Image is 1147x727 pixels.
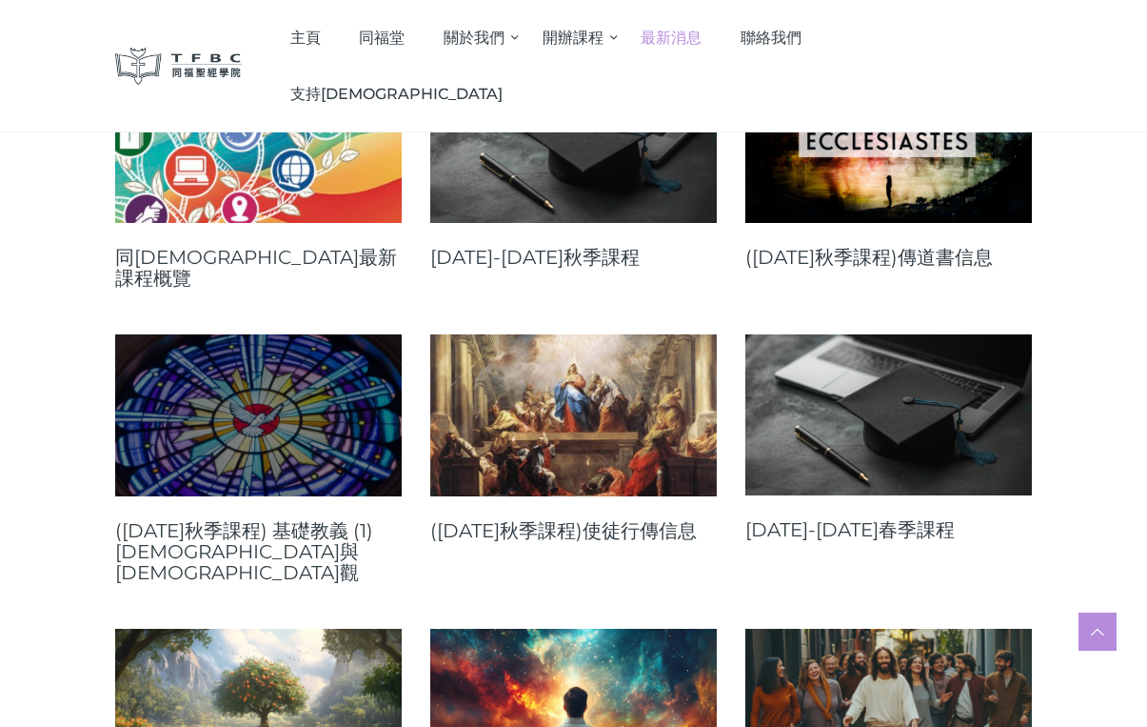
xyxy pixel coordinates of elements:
[543,29,603,47] span: 開辦課程
[115,247,402,289] a: 同[DEMOGRAPHIC_DATA]最新課程概覽
[359,29,405,47] span: 同福堂
[745,519,1032,540] a: [DATE]-[DATE]春季課程
[523,10,622,66] a: 開辦課程
[115,48,243,85] img: 同福聖經學院 TFBC
[641,29,702,47] span: 最新消息
[745,247,1032,268] a: ([DATE]秋季課程)傳道書信息
[444,29,504,47] span: 關於我們
[340,10,425,66] a: 同福堂
[270,66,522,122] a: 支持[DEMOGRAPHIC_DATA]
[721,10,821,66] a: 聯絡我們
[425,10,524,66] a: 關於我們
[741,29,801,47] span: 聯絡我們
[430,520,717,541] a: ([DATE]秋季課程)使徒行傳信息
[430,247,717,268] a: [DATE]-[DATE]秋季課程
[290,29,321,47] span: 主頁
[1078,613,1117,651] a: Scroll to top
[115,520,402,583] a: ([DATE]秋季課程) 基礎教義 (1) [DEMOGRAPHIC_DATA]與[DEMOGRAPHIC_DATA]觀
[270,10,340,66] a: 主頁
[290,85,503,103] span: 支持[DEMOGRAPHIC_DATA]
[622,10,722,66] a: 最新消息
